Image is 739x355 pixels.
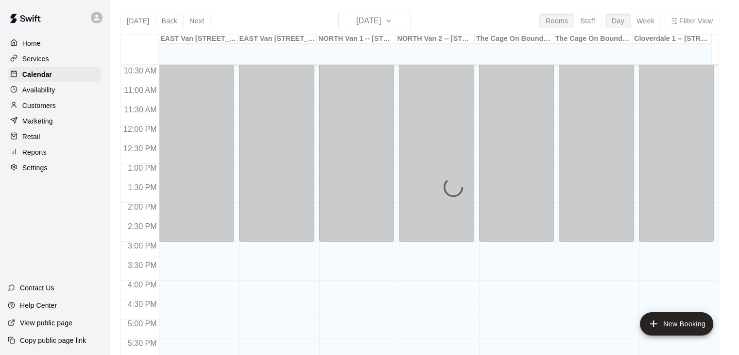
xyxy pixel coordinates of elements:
a: Reports [8,145,102,160]
p: Availability [22,85,55,95]
div: NORTH Van 2 -- [STREET_ADDRESS] [395,35,475,44]
a: Customers [8,98,102,113]
p: Calendar [22,70,52,79]
p: Reports [22,147,47,157]
span: 1:30 PM [125,183,159,192]
span: 5:30 PM [125,339,159,347]
p: Home [22,38,41,48]
p: Marketing [22,116,53,126]
span: 4:00 PM [125,281,159,289]
p: Copy public page link [20,336,86,345]
span: 5:00 PM [125,319,159,328]
span: 2:30 PM [125,222,159,231]
p: Retail [22,132,40,142]
span: 3:30 PM [125,261,159,269]
span: 2:00 PM [125,203,159,211]
p: Help Center [20,301,57,310]
p: Customers [22,101,56,110]
span: 10:30 AM [121,67,159,75]
a: Availability [8,83,102,97]
div: EAST Van [STREET_ADDRESS] [159,35,238,44]
a: Home [8,36,102,51]
a: Settings [8,160,102,175]
p: Settings [22,163,48,173]
p: Services [22,54,49,64]
span: 11:00 AM [121,86,159,94]
button: add [640,312,713,336]
span: 1:00 PM [125,164,159,172]
span: 3:00 PM [125,242,159,250]
a: Retail [8,129,102,144]
div: EAST Van [STREET_ADDRESS] [238,35,317,44]
a: Marketing [8,114,102,128]
p: View public page [20,318,72,328]
span: 12:00 PM [121,125,159,133]
a: Calendar [8,67,102,82]
a: Services [8,52,102,66]
span: 11:30 AM [121,106,159,114]
div: NORTH Van 1 -- [STREET_ADDRESS] [317,35,396,44]
div: The Cage On Boundary 1 -- [STREET_ADDRESS] ([PERSON_NAME] & [PERSON_NAME]), [GEOGRAPHIC_DATA] [475,35,554,44]
span: 4:30 PM [125,300,159,308]
div: The Cage On Boundary 2 -- [STREET_ADDRESS] ([PERSON_NAME] & [PERSON_NAME]), [GEOGRAPHIC_DATA] [553,35,633,44]
span: 12:30 PM [121,144,159,153]
div: Cloverdale 1 -- [STREET_ADDRESS] [633,35,712,44]
p: Contact Us [20,283,54,293]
